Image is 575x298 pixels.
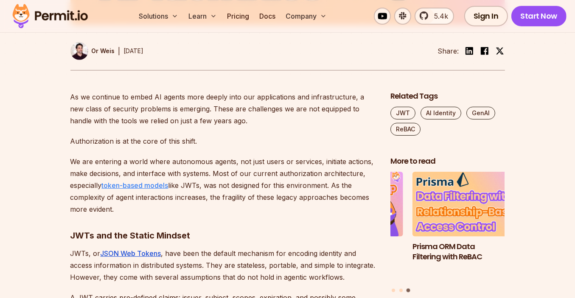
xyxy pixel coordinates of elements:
p: JWTs, or , have been the default mechanism for encoding identity and access information in distri... [70,247,377,283]
li: 2 of 3 [289,172,403,284]
a: Start Now [511,6,567,26]
div: | [118,46,121,56]
img: Or Weis [70,42,88,60]
time: [DATE] [124,47,144,54]
img: Human-in-the-Loop for AI Agents: Best Practices, Frameworks, Use Cases, and Demo [289,172,403,236]
h3: Prisma ORM Data Filtering with ReBAC [412,241,527,263]
p: We are entering a world where autonomous agents, not just users or services, initiate actions, ma... [70,156,377,215]
button: Company [282,8,330,25]
button: Go to slide 1 [392,289,395,292]
a: Sign In [464,6,508,26]
p: Or Weis [92,47,115,55]
a: Docs [256,8,279,25]
a: Or Weis [70,42,115,60]
img: Prisma ORM Data Filtering with ReBAC [412,172,527,236]
p: As we continue to embed AI agents more deeply into our applications and infrastructure, a new cla... [70,91,377,127]
a: JWT [390,107,415,119]
img: twitter [496,47,504,55]
li: 3 of 3 [412,172,527,284]
a: AI Identity [421,107,461,119]
a: ReBAC [390,123,421,136]
img: linkedin [464,46,474,56]
strong: JWTs and the Static Mindset [70,230,191,241]
a: Pricing [224,8,252,25]
button: Go to slide 2 [399,289,403,292]
li: Share: [438,46,459,56]
a: token-based models [102,181,168,190]
img: facebook [480,46,490,56]
h2: More to read [390,156,505,167]
div: Posts [390,172,505,294]
a: GenAI [466,107,495,119]
button: Go to slide 3 [407,289,410,292]
img: Permit logo [8,2,92,31]
a: Prisma ORM Data Filtering with ReBACPrisma ORM Data Filtering with ReBAC [412,172,527,284]
a: 5.4k [415,8,454,25]
span: 5.4k [429,11,448,21]
h3: Human-in-the-Loop for AI Agents: Best Practices, Frameworks, Use Cases, and Demo [289,241,403,284]
h2: Related Tags [390,91,505,102]
a: JSON Web Tokens [101,249,161,258]
button: Solutions [135,8,182,25]
button: Learn [185,8,220,25]
p: Authorization is at the core of this shift. [70,135,377,147]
